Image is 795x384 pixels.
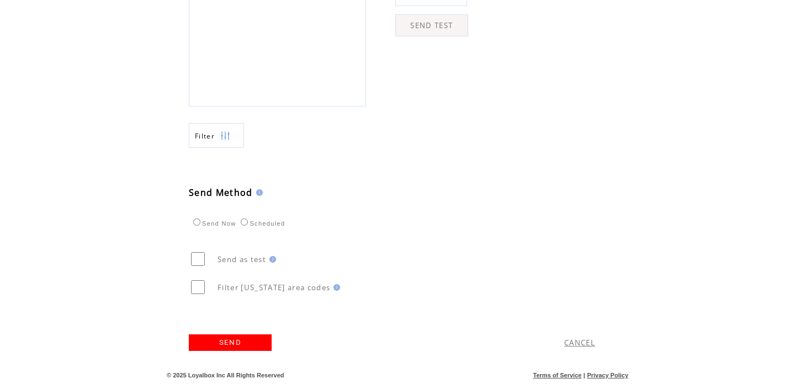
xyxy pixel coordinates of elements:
[395,14,468,36] a: SEND TEST
[266,256,276,263] img: help.gif
[238,220,285,227] label: Scheduled
[564,338,595,348] a: CANCEL
[218,282,330,292] span: Filter [US_STATE] area codes
[189,123,244,148] a: Filter
[584,372,585,378] span: |
[195,131,215,141] span: Show filters
[167,372,284,378] span: © 2025 Loyalbox Inc All Rights Reserved
[330,284,340,291] img: help.gif
[587,372,628,378] a: Privacy Policy
[241,218,248,226] input: Scheduled
[253,189,263,196] img: help.gif
[190,220,236,227] label: Send Now
[189,334,272,351] a: SEND
[533,372,582,378] a: Terms of Service
[220,124,230,148] img: filters.png
[193,218,200,226] input: Send Now
[189,186,253,199] span: Send Method
[218,254,266,264] span: Send as test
